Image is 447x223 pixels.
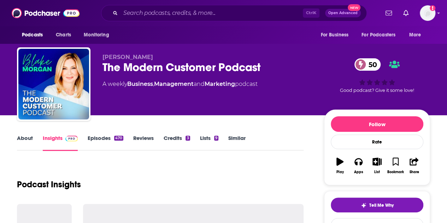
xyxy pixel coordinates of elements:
[420,5,435,21] button: Show profile menu
[228,135,246,151] a: Similar
[84,30,109,40] span: Monitoring
[354,170,363,174] div: Apps
[336,170,344,174] div: Play
[316,28,357,42] button: open menu
[79,28,118,42] button: open menu
[357,28,406,42] button: open menu
[361,58,381,71] span: 50
[12,6,80,20] img: Podchaser - Follow, Share and Rate Podcasts
[387,170,404,174] div: Bookmark
[386,153,405,178] button: Bookmark
[331,153,349,178] button: Play
[361,30,395,40] span: For Podcasters
[56,30,71,40] span: Charts
[18,49,89,119] img: The Modern Customer Podcast
[404,28,430,42] button: open menu
[65,136,78,141] img: Podchaser Pro
[17,28,52,42] button: open menu
[88,135,123,151] a: Episodes470
[409,170,419,174] div: Share
[214,136,218,141] div: 9
[348,4,360,11] span: New
[340,88,414,93] span: Good podcast? Give it some love!
[102,80,258,88] div: A weekly podcast
[331,135,423,149] div: Rate
[164,135,190,151] a: Credits3
[43,135,78,151] a: InsightsPodchaser Pro
[133,135,154,151] a: Reviews
[101,5,367,21] div: Search podcasts, credits, & more...
[17,179,81,190] h1: Podcast Insights
[324,54,430,98] div: 50Good podcast? Give it some love!
[331,116,423,132] button: Follow
[22,30,43,40] span: Podcasts
[374,170,380,174] div: List
[303,8,319,18] span: Ctrl K
[331,198,423,212] button: tell me why sparkleTell Me Why
[186,136,190,141] div: 3
[420,5,435,21] span: Logged in as COliver
[51,28,75,42] a: Charts
[320,30,348,40] span: For Business
[200,135,218,151] a: Lists9
[154,81,194,87] a: Management
[405,153,423,178] button: Share
[205,81,235,87] a: Marketing
[383,7,395,19] a: Show notifications dropdown
[127,81,153,87] a: Business
[328,11,358,15] span: Open Advanced
[120,7,303,19] input: Search podcasts, credits, & more...
[430,5,435,11] svg: Add a profile image
[409,30,421,40] span: More
[194,81,205,87] span: and
[400,7,411,19] a: Show notifications dropdown
[153,81,154,87] span: ,
[325,9,361,17] button: Open AdvancedNew
[420,5,435,21] img: User Profile
[354,58,381,71] a: 50
[17,135,33,151] a: About
[368,153,386,178] button: List
[361,203,366,208] img: tell me why sparkle
[102,54,153,60] span: [PERSON_NAME]
[369,203,394,208] span: Tell Me Why
[349,153,367,178] button: Apps
[114,136,123,141] div: 470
